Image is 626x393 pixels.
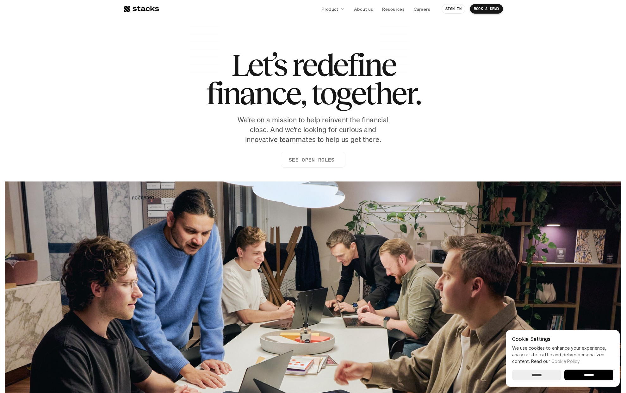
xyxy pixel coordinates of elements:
[445,7,462,11] p: SIGN IN
[288,155,334,164] p: SEE OPEN ROLES
[410,3,434,15] a: Careers
[234,115,392,144] p: We’re on a mission to help reinvent the financial close. And we’re looking for curious and innova...
[531,359,580,364] span: Read our .
[414,6,430,12] p: Careers
[206,51,420,107] h1: Let’s redefine finance, together.
[350,3,377,15] a: About us
[382,6,405,12] p: Resources
[470,4,503,14] a: BOOK A DEMO
[512,336,613,341] p: Cookie Settings
[512,345,613,365] p: We use cookies to enhance your experience, analyze site traffic and deliver personalized content.
[321,6,338,12] p: Product
[281,152,345,168] a: SEE OPEN ROLES
[378,3,408,15] a: Resources
[354,6,373,12] p: About us
[551,359,580,364] a: Cookie Policy
[474,7,499,11] p: BOOK A DEMO
[442,4,465,14] a: SIGN IN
